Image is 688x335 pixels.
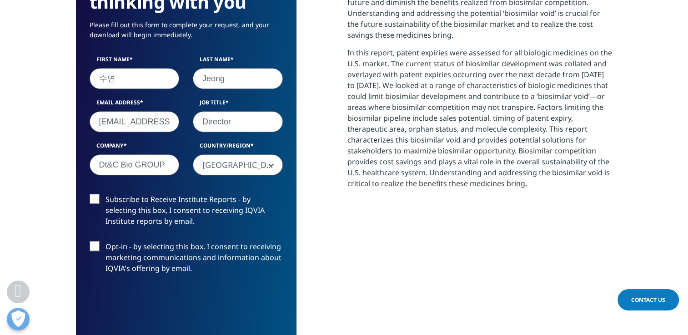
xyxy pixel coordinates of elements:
[90,99,180,111] label: Email Address
[90,241,283,279] label: Opt-in - by selecting this box, I consent to receiving marketing communications and information a...
[7,308,30,330] button: 개방형 기본 설정
[90,55,180,68] label: First Name
[193,99,283,111] label: Job Title
[90,288,228,324] iframe: reCAPTCHA
[347,47,613,196] p: In this report, patent expiries were assessed for all biologic medicines on the U.S. market. The ...
[193,154,283,175] span: South Korea
[193,55,283,68] label: Last Name
[193,155,282,176] span: South Korea
[90,20,283,47] p: Please fill out this form to complete your request, and your download will begin immediately.
[631,296,665,304] span: Contact Us
[193,142,283,154] label: Country/Region
[90,194,283,232] label: Subscribe to Receive Institute Reports - by selecting this box, I consent to receiving IQVIA Inst...
[90,142,180,154] label: Company
[618,289,679,310] a: Contact Us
